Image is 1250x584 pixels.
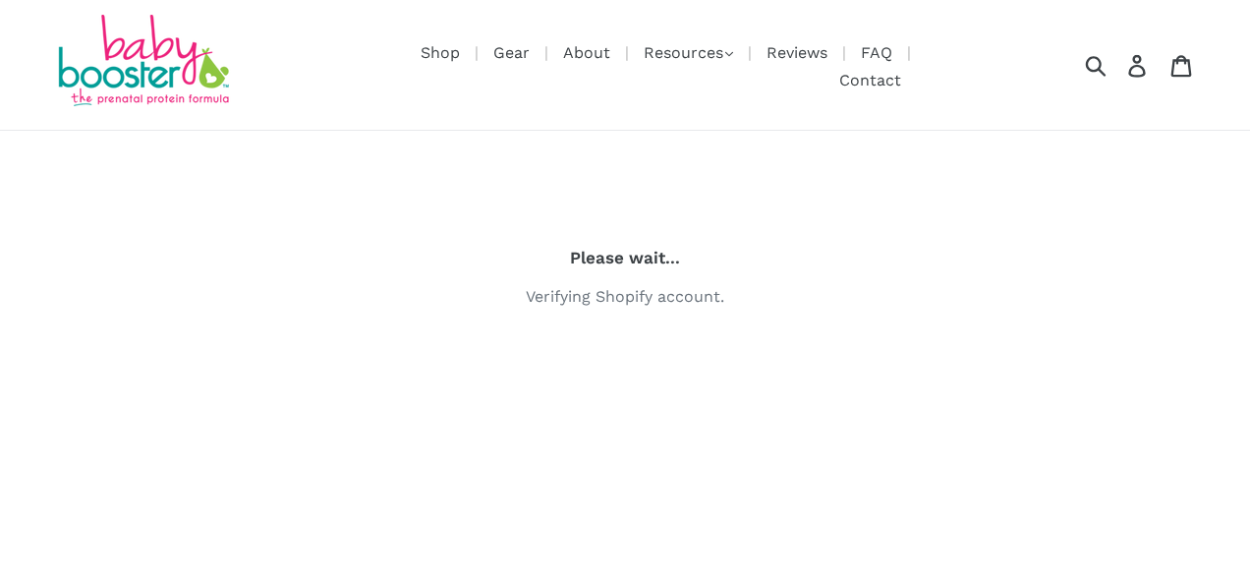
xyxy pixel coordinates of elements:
input: Search [1092,43,1146,87]
img: Baby Booster Prenatal Protein Supplements [54,15,231,110]
a: Gear [483,40,540,65]
p: Verifying Shopify account. [65,285,1185,309]
button: Resources [634,38,743,68]
a: About [553,40,620,65]
a: Shop [411,40,470,65]
h4: Please wait... [65,248,1185,267]
a: FAQ [851,40,902,65]
a: Contact [829,68,911,92]
a: Reviews [757,40,837,65]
